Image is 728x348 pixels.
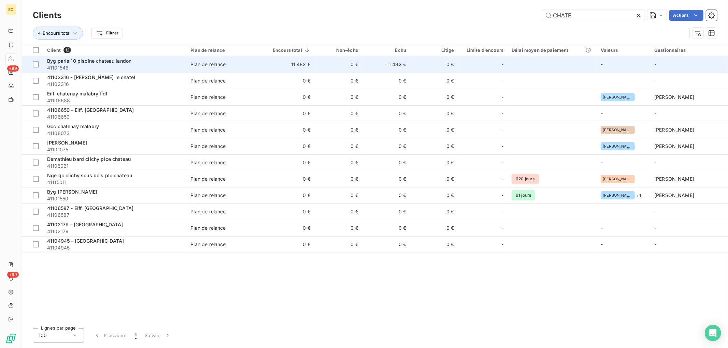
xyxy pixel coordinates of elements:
[141,328,175,343] button: Suivant
[603,95,633,99] span: [PERSON_NAME]
[601,160,603,165] span: -
[315,56,362,73] td: 0 €
[601,61,603,67] span: -
[47,107,134,113] span: 41106650 - Eiff. [GEOGRAPHIC_DATA]
[43,30,70,36] span: Encours total
[654,78,656,84] span: -
[362,236,410,253] td: 0 €
[501,94,503,101] span: -
[135,332,137,339] span: 1
[601,47,646,53] div: Valeurs
[362,220,410,236] td: 0 €
[410,236,458,253] td: 0 €
[190,192,226,199] div: Plan de relance
[47,64,182,71] span: 41101546
[91,28,123,39] button: Filtrer
[47,195,182,202] span: 41101550
[264,171,315,187] td: 0 €
[47,114,182,120] span: 41106650
[410,220,458,236] td: 0 €
[705,325,721,341] div: Open Intercom Messenger
[654,241,656,247] span: -
[501,143,503,150] span: -
[362,138,410,154] td: 0 €
[315,154,362,171] td: 0 €
[501,225,503,231] span: -
[654,110,656,116] span: -
[603,128,633,132] span: [PERSON_NAME]
[654,143,694,149] span: [PERSON_NAME]
[7,65,19,72] span: +99
[362,73,410,89] td: 0 €
[63,47,71,53] span: 12
[47,97,182,104] span: 41106688
[410,187,458,203] td: 0 €
[601,78,603,84] span: -
[512,47,593,53] div: Délai moyen de paiement
[47,140,87,146] span: [PERSON_NAME]
[414,47,454,53] div: Litige
[7,272,19,278] span: +99
[654,160,656,165] span: -
[47,123,99,129] span: Gcc chatenay malabry
[315,122,362,138] td: 0 €
[501,126,503,133] span: -
[5,67,16,78] a: +99
[512,174,539,184] span: 620 jours
[47,228,182,235] span: 41102179
[362,154,410,171] td: 0 €
[654,209,656,214] span: -
[410,154,458,171] td: 0 €
[362,56,410,73] td: 11 482 €
[264,89,315,105] td: 0 €
[654,192,694,198] span: [PERSON_NAME]
[362,89,410,105] td: 0 €
[264,203,315,220] td: 0 €
[603,144,633,148] span: [PERSON_NAME]
[654,176,694,182] span: [PERSON_NAME]
[47,179,182,186] span: 41115011
[190,110,226,117] div: Plan de relance
[47,222,123,227] span: 41102179 - [GEOGRAPHIC_DATA]
[190,208,226,215] div: Plan de relance
[47,156,131,162] span: Demathieu bard clichy plce chateau
[190,77,226,84] div: Plan de relance
[264,56,315,73] td: 11 482 €
[190,176,226,182] div: Plan de relance
[47,163,182,169] span: 41105021
[47,212,182,218] span: 41106587
[501,241,503,248] span: -
[264,73,315,89] td: 0 €
[264,154,315,171] td: 0 €
[33,27,83,40] button: Encours total
[315,89,362,105] td: 0 €
[190,241,226,248] div: Plan de relance
[654,61,656,67] span: -
[268,47,311,53] div: Encours total
[47,146,182,153] span: 41101075
[131,328,141,343] button: 1
[315,220,362,236] td: 0 €
[362,171,410,187] td: 0 €
[501,159,503,166] span: -
[410,89,458,105] td: 0 €
[315,105,362,122] td: 0 €
[47,91,107,96] span: Eiff. chatenay malabry lidl
[367,47,406,53] div: Échu
[47,205,133,211] span: 41106587 - Eiff. [GEOGRAPHIC_DATA]
[362,105,410,122] td: 0 €
[39,332,47,339] span: 100
[33,9,61,21] h3: Clients
[5,4,16,15] div: SC
[542,10,645,21] input: Rechercher
[410,105,458,122] td: 0 €
[47,47,61,53] span: Client
[601,209,603,214] span: -
[190,159,226,166] div: Plan de relance
[264,105,315,122] td: 0 €
[601,241,603,247] span: -
[362,122,410,138] td: 0 €
[47,130,182,137] span: 41108073
[190,94,226,101] div: Plan de relance
[315,171,362,187] td: 0 €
